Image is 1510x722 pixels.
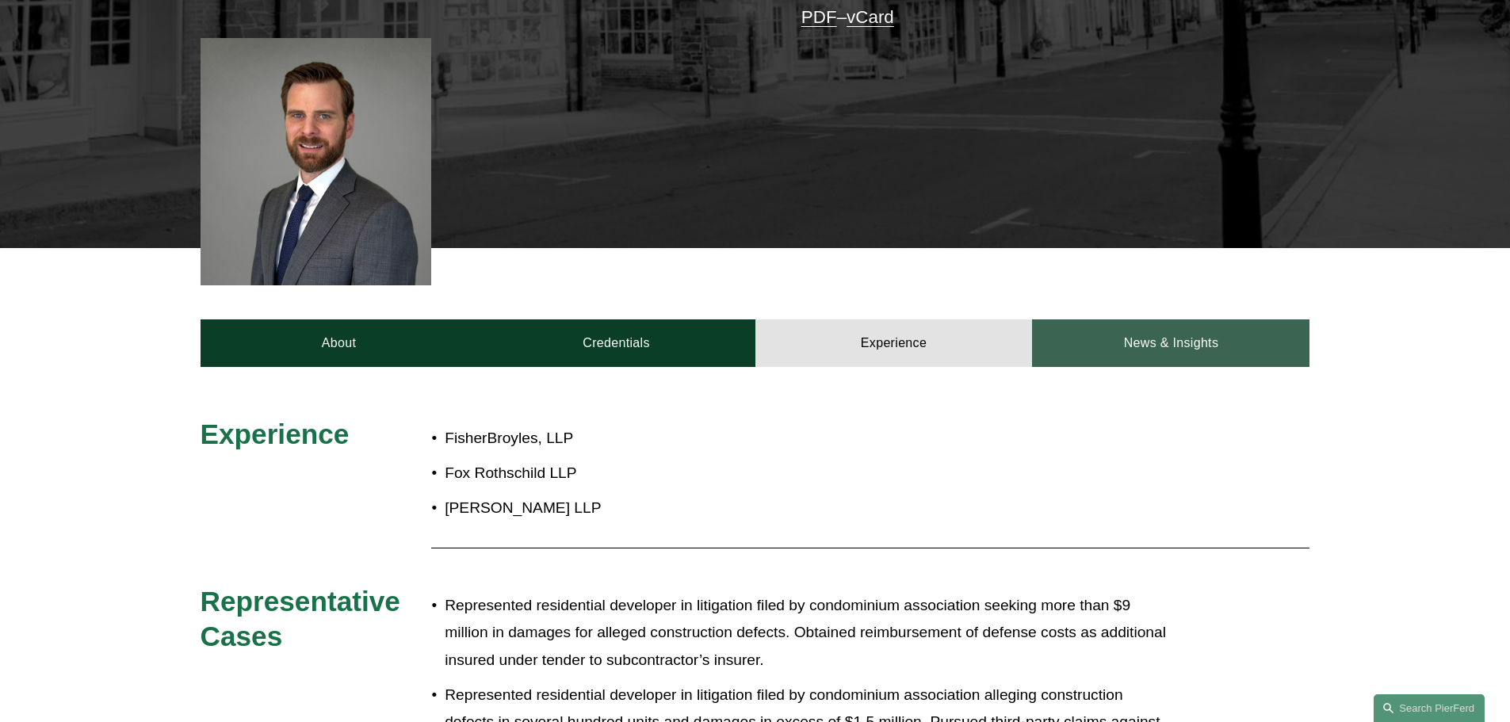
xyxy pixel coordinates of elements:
[201,586,408,651] span: Representative Cases
[847,7,894,27] a: vCard
[445,495,1171,522] p: [PERSON_NAME] LLP
[445,460,1171,487] p: Fox Rothschild LLP
[445,425,1171,453] p: FisherBroyles, LLP
[445,592,1171,674] p: Represented residential developer in litigation filed by condominium association seeking more tha...
[1374,694,1485,722] a: Search this site
[478,319,755,367] a: Credentials
[201,418,350,449] span: Experience
[755,319,1033,367] a: Experience
[201,319,478,367] a: About
[1032,319,1309,367] a: News & Insights
[801,7,837,27] a: PDF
